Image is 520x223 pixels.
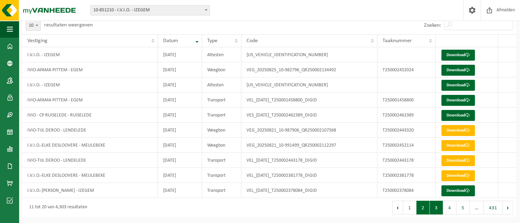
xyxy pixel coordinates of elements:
td: VEG_20250821_10-987906_QR250002107568 [241,123,377,138]
span: … [470,201,484,214]
td: [DATE] [158,183,202,198]
td: Transport [202,153,241,168]
td: Attesten [202,47,241,62]
a: Download [441,155,475,166]
span: Type [207,38,217,44]
td: Weegbon [202,62,241,77]
button: 3 [430,201,443,214]
td: [DATE] [158,47,202,62]
td: [DATE] [158,153,202,168]
td: T250002443320 [377,123,436,138]
a: Download [441,140,475,151]
td: T250002381778 [377,168,436,183]
td: [DATE] [158,123,202,138]
button: Next [503,201,513,214]
span: Datum [163,38,178,44]
td: Transport [202,108,241,123]
td: [DATE] [158,92,202,108]
td: Transport [202,183,241,198]
a: Download [441,80,475,91]
button: 5 [456,201,470,214]
td: I.V.I.O.-ELKE DESLOOVERE - MEULEBEKE [22,138,158,153]
span: Taaknummer [383,38,412,44]
td: I.V.I.O. - IZEGEM [22,47,158,62]
td: [DATE] [158,138,202,153]
td: VEL_[DATE]_T250002378084_DIGID [241,183,377,198]
span: 10-851210 - I.V.I.O. - IZEGEM [90,5,210,15]
td: [US_VEHICLE_IDENTIFICATION_NUMBER] [241,77,377,92]
button: 431 [484,201,503,214]
button: 2 [416,201,430,214]
a: Download [441,125,475,136]
td: VEL_[DATE]_T250002381778_DIGID [241,168,377,183]
button: Previous [392,201,403,214]
td: T250002452114 [377,138,436,153]
td: I.V.I.O.-[PERSON_NAME] - IZEGEM [22,183,158,198]
td: Attesten [202,77,241,92]
span: 10-851210 - I.V.I.O. - IZEGEM [91,5,210,15]
a: Download [441,110,475,121]
td: T250002462389 [377,108,436,123]
td: Weegbon [202,138,241,153]
td: T250001458800 [377,92,436,108]
td: IVIO - CP RUISELEDE - RUISELEDE [22,108,158,123]
td: VEL_[DATE]_T250002443178_DIGID [241,153,377,168]
label: resultaten weergeven [44,22,93,28]
button: 1 [403,201,416,214]
div: 11 tot 20 van 4,303 resultaten [26,201,87,214]
td: IVIO-TIJL DEROO - LENDELEDE [22,123,158,138]
td: Transport [202,92,241,108]
a: Download [441,185,475,196]
td: Weegbon [202,123,241,138]
span: 10 [26,21,40,30]
td: I.V.I.O. - IZEGEM [22,77,158,92]
td: IVIO-TIJL DEROO - LENDELEDE [22,153,158,168]
td: IVIO-AFAMA PITTEM - EGEM [22,92,158,108]
td: [DATE] [158,62,202,77]
td: T250002443178 [377,153,436,168]
td: VES_[DATE]_T250002462389_DIGID [241,108,377,123]
td: VEG_20250821_10-991499_QR250002112297 [241,138,377,153]
td: [DATE] [158,168,202,183]
span: Code [246,38,258,44]
td: VEG_20250825_10-982796_QR250002134492 [241,62,377,77]
span: Vestiging [27,38,48,44]
td: [DATE] [158,108,202,123]
a: Download [441,65,475,76]
td: T250002452024 [377,62,436,77]
a: Download [441,50,475,61]
a: Download [441,95,475,106]
span: 10 [26,21,41,31]
td: T250002378084 [377,183,436,198]
td: IVIO-AFAMA PITTEM - EGEM [22,62,158,77]
td: [US_VEHICLE_IDENTIFICATION_NUMBER] [241,47,377,62]
td: I.V.I.O.-ELKE DESLOOVERE - MEULEBEKE [22,168,158,183]
td: VEL_[DATE]_T250001458800_DIGID [241,92,377,108]
button: 4 [443,201,456,214]
label: Zoeken: [424,23,441,28]
a: Download [441,170,475,181]
td: [DATE] [158,77,202,92]
td: Transport [202,168,241,183]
